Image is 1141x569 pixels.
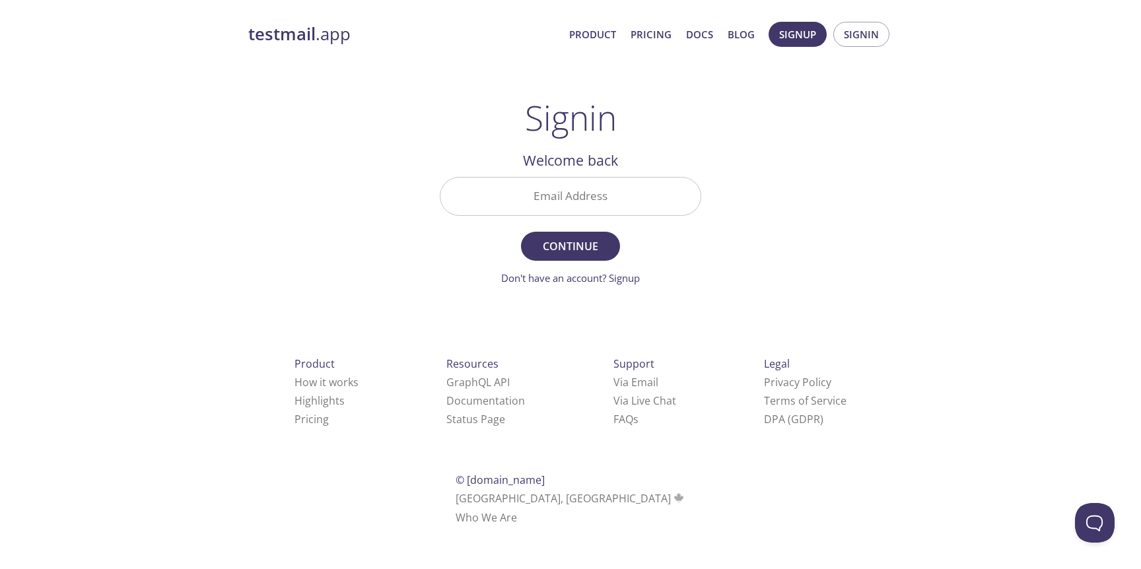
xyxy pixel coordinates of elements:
iframe: Help Scout Beacon - Open [1075,503,1115,543]
span: [GEOGRAPHIC_DATA], [GEOGRAPHIC_DATA] [456,491,686,506]
a: testmail.app [248,23,559,46]
h1: Signin [525,98,617,137]
button: Continue [521,232,620,261]
span: Signin [844,26,879,43]
a: Docs [686,26,713,43]
a: DPA (GDPR) [764,412,823,426]
a: Via Live Chat [613,393,676,408]
a: Pricing [631,26,672,43]
button: Signup [769,22,827,47]
a: Product [569,26,616,43]
a: GraphQL API [446,375,510,389]
a: Pricing [294,412,329,426]
span: © [DOMAIN_NAME] [456,473,545,487]
span: Support [613,356,654,371]
a: Terms of Service [764,393,847,408]
span: Continue [536,237,605,255]
a: Status Page [446,412,505,426]
h2: Welcome back [440,149,701,172]
span: Product [294,356,335,371]
span: Legal [764,356,790,371]
a: Who We Are [456,510,517,525]
span: Resources [446,356,499,371]
strong: testmail [248,22,316,46]
a: Highlights [294,393,345,408]
a: Via Email [613,375,658,389]
a: Don't have an account? Signup [501,271,640,284]
a: FAQ [613,412,639,426]
a: Privacy Policy [764,375,831,389]
span: s [633,412,639,426]
a: Documentation [446,393,525,408]
span: Signup [779,26,816,43]
button: Signin [833,22,889,47]
a: How it works [294,375,359,389]
a: Blog [728,26,755,43]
